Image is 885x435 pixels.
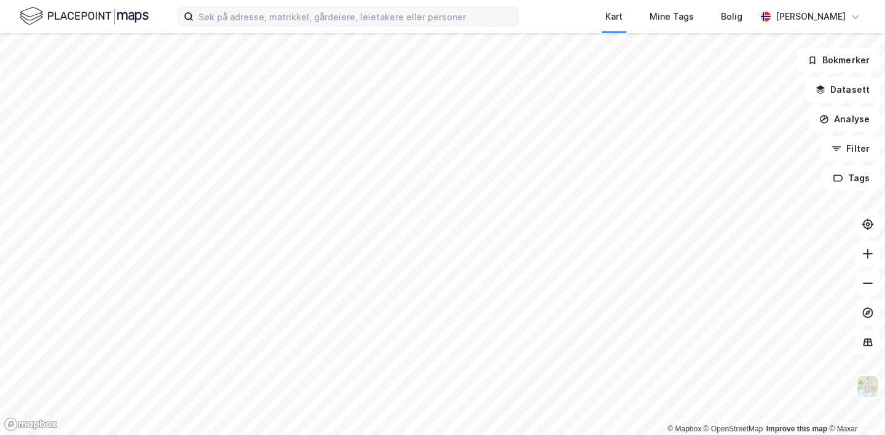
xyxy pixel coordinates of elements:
input: Søk på adresse, matrikkel, gårdeiere, leietakere eller personer [194,7,518,26]
div: [PERSON_NAME] [776,9,846,24]
iframe: Chat Widget [824,376,885,435]
div: Kart [605,9,623,24]
div: Mine Tags [650,9,694,24]
img: logo.f888ab2527a4732fd821a326f86c7f29.svg [20,6,149,27]
div: Bolig [721,9,742,24]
